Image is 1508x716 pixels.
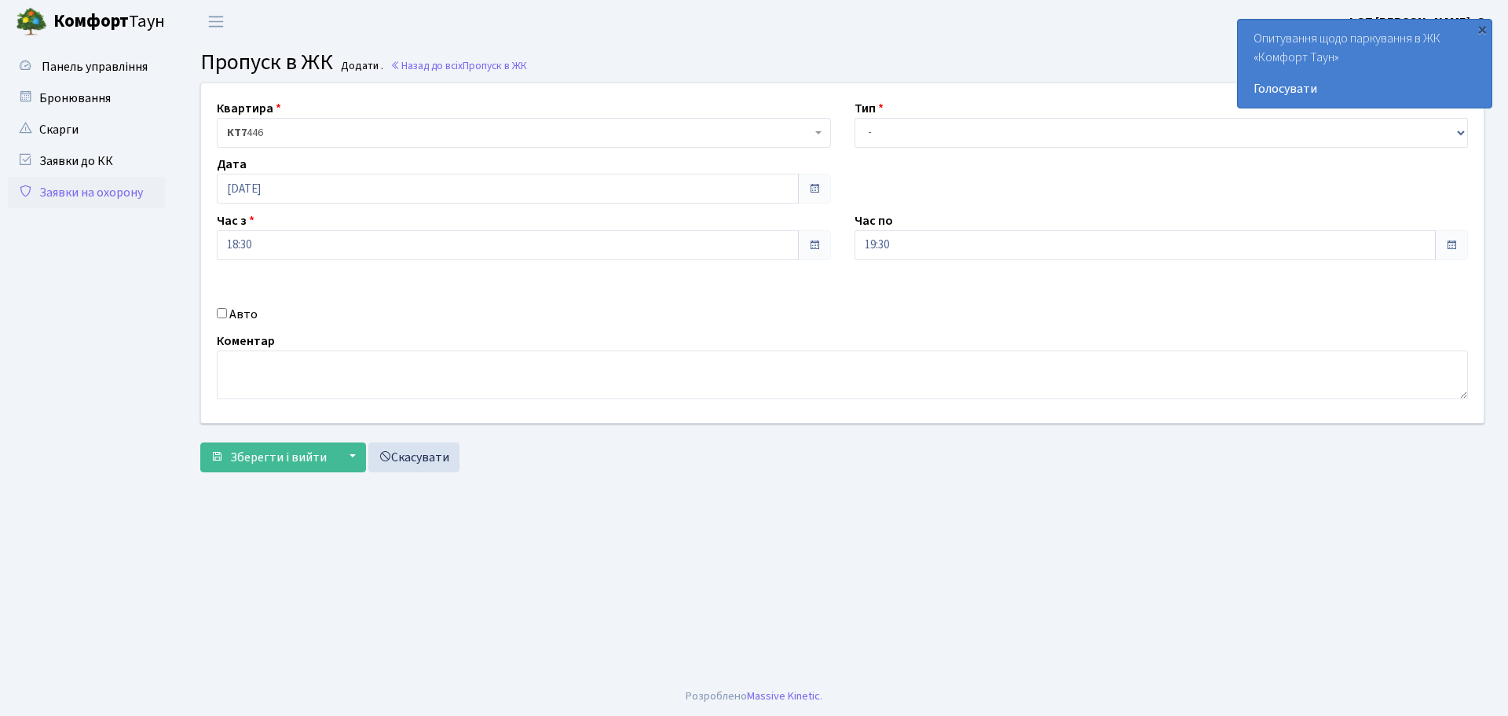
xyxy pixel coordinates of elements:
a: Бронювання [8,83,165,114]
span: <b>КТ7</b>&nbsp;&nbsp;&nbsp;446 [227,125,811,141]
img: logo.png [16,6,47,38]
b: Комфорт [53,9,129,34]
label: Квартира [217,99,281,118]
a: ФОП [PERSON_NAME]. О. [1346,13,1489,31]
button: Зберегти і вийти [200,442,337,472]
a: Massive Kinetic [747,688,820,704]
small: Додати . [338,60,383,73]
div: Розроблено . [686,688,822,705]
a: Заявки на охорону [8,177,165,208]
label: Дата [217,155,247,174]
span: Панель управління [42,58,148,75]
a: Скарги [8,114,165,145]
span: Пропуск в ЖК [463,58,527,73]
a: Назад до всіхПропуск в ЖК [390,58,527,73]
a: Заявки до КК [8,145,165,177]
span: <b>КТ7</b>&nbsp;&nbsp;&nbsp;446 [217,118,831,148]
a: Панель управління [8,51,165,83]
div: Опитування щодо паркування в ЖК «Комфорт Таун» [1238,20,1492,108]
label: Тип [855,99,884,118]
label: Час з [217,211,254,230]
span: Зберегти і вийти [230,449,327,466]
label: Авто [229,305,258,324]
a: Голосувати [1254,79,1476,98]
span: Пропуск в ЖК [200,46,333,78]
a: Скасувати [368,442,459,472]
b: КТ7 [227,125,247,141]
label: Час по [855,211,893,230]
span: Таун [53,9,165,35]
div: × [1474,21,1490,37]
label: Коментар [217,332,275,351]
button: Переключити навігацію [196,9,236,35]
